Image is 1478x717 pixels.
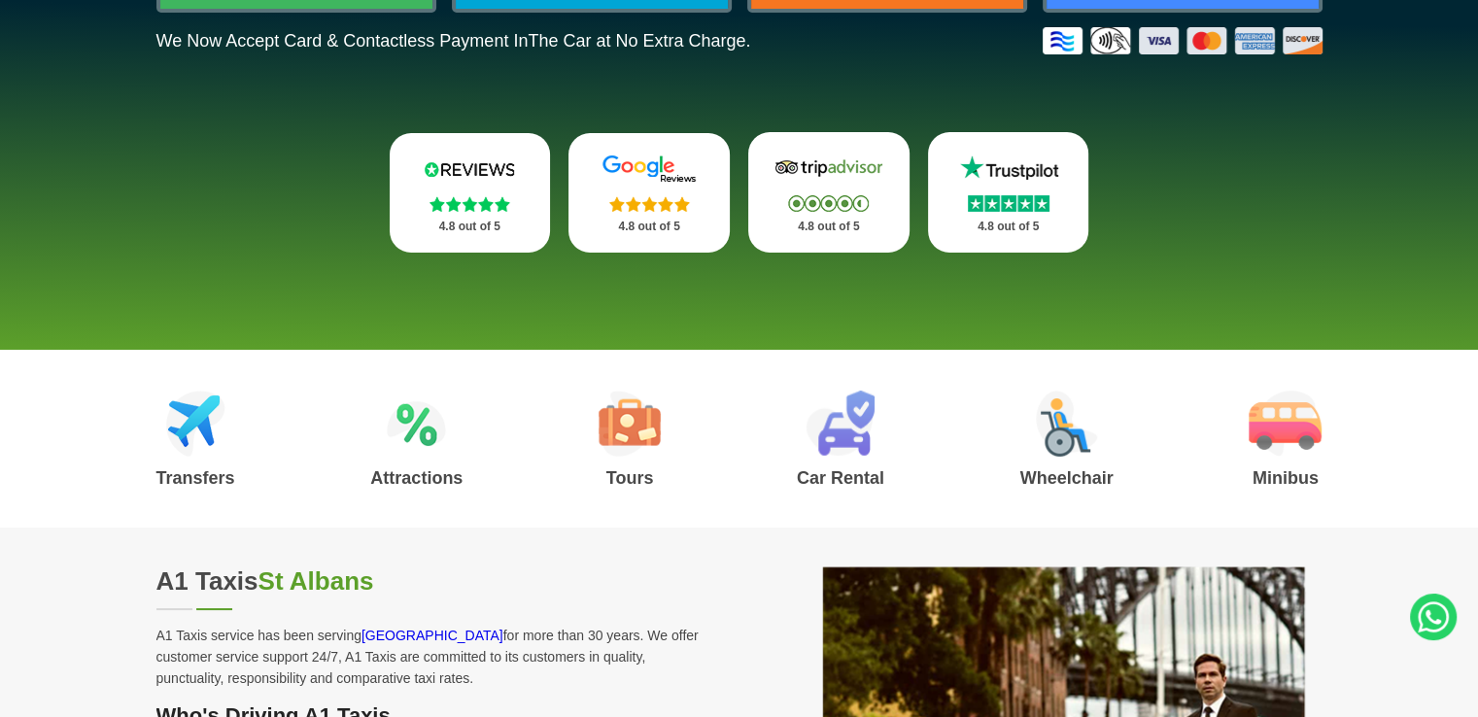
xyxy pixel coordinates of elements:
[411,215,530,239] p: 4.8 out of 5
[166,391,225,457] img: Airport Transfers
[390,133,551,253] a: Reviews.io Stars 4.8 out of 5
[430,196,510,212] img: Stars
[599,469,661,487] h3: Tours
[528,31,750,51] span: The Car at No Extra Charge.
[788,195,869,212] img: Stars
[156,469,235,487] h3: Transfers
[1043,27,1323,54] img: Credit And Debit Cards
[387,391,446,457] img: Attractions
[156,566,716,597] h2: A1 Taxis
[950,154,1067,183] img: Trustpilot
[590,215,708,239] p: 4.8 out of 5
[156,625,716,689] p: A1 Taxis service has been serving for more than 30 years. We offer customer service support 24/7,...
[771,154,887,183] img: Tripadvisor
[361,628,503,643] a: [GEOGRAPHIC_DATA]
[1020,469,1114,487] h3: Wheelchair
[591,154,707,184] img: Google
[1036,391,1098,457] img: Wheelchair
[770,215,888,239] p: 4.8 out of 5
[968,195,1049,212] img: Stars
[748,132,910,253] a: Tripadvisor Stars 4.8 out of 5
[370,469,463,487] h3: Attractions
[1249,469,1322,487] h3: Minibus
[949,215,1068,239] p: 4.8 out of 5
[258,566,374,596] span: St Albans
[568,133,730,253] a: Google Stars 4.8 out of 5
[1249,391,1322,457] img: Minibus
[928,132,1089,253] a: Trustpilot Stars 4.8 out of 5
[797,469,884,487] h3: Car Rental
[599,391,661,457] img: Tours
[411,154,528,184] img: Reviews.io
[156,31,751,51] p: We Now Accept Card & Contactless Payment In
[609,196,690,212] img: Stars
[806,391,875,457] img: Car Rental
